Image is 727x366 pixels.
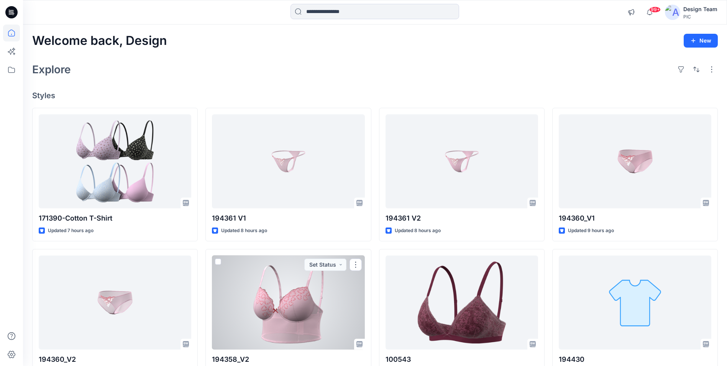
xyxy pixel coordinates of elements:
[684,34,718,48] button: New
[48,227,94,235] p: Updated 7 hours ago
[32,91,718,100] h4: Styles
[32,34,167,48] h2: Welcome back, Design
[559,213,711,224] p: 194360_V1
[683,5,717,14] div: Design Team
[32,63,71,76] h2: Explore
[212,114,364,208] a: 194361 V1
[559,256,711,350] a: 194430
[395,227,441,235] p: Updated 8 hours ago
[39,213,191,224] p: 171390-Cotton T-Shirt
[39,354,191,365] p: 194360_V2
[221,227,267,235] p: Updated 8 hours ago
[386,354,538,365] p: 100543
[386,114,538,208] a: 194361 V2
[665,5,680,20] img: avatar
[649,7,661,13] span: 99+
[386,256,538,350] a: 100543
[386,213,538,224] p: 194361 V2
[212,354,364,365] p: 194358_V2
[39,256,191,350] a: 194360_V2
[559,114,711,208] a: 194360_V1
[683,14,717,20] div: PIC
[568,227,614,235] p: Updated 9 hours ago
[212,256,364,350] a: 194358_V2
[212,213,364,224] p: 194361 V1
[39,114,191,208] a: 171390-Cotton T-Shirt
[559,354,711,365] p: 194430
